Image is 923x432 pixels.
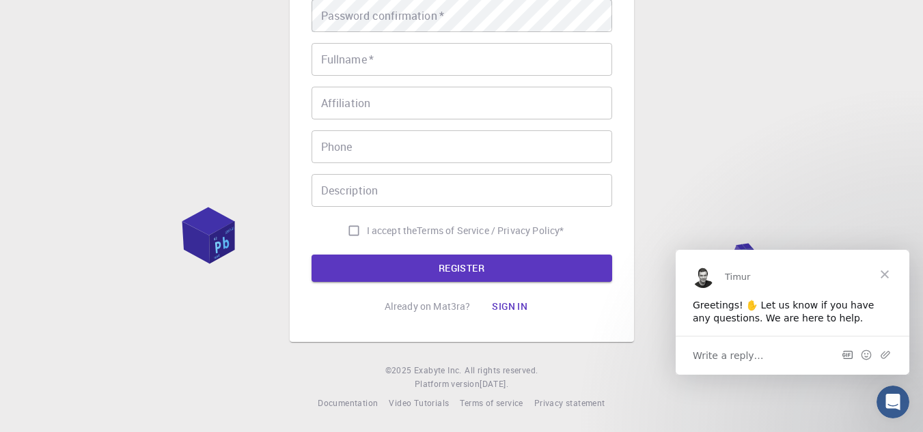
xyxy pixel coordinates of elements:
button: Sign in [481,293,538,320]
span: I accept the [367,224,417,237]
a: Terms of service [460,397,523,410]
a: [DATE]. [480,377,508,391]
span: Platform version [415,377,480,391]
span: Video Tutorials [389,397,449,408]
span: © 2025 [385,364,414,377]
iframe: Intercom live chat message [676,250,909,375]
span: All rights reserved. [465,364,538,377]
a: Video Tutorials [389,397,449,410]
span: Terms of service [460,397,523,408]
a: Terms of Service / Privacy Policy* [417,224,564,237]
span: Documentation [318,397,378,408]
span: [DATE] . [480,378,508,389]
p: Already on Mat3ra? [385,300,471,313]
span: Exabyte Inc. [414,364,462,375]
p: Terms of Service / Privacy Policy * [417,224,564,237]
a: Exabyte Inc. [414,364,462,377]
a: Privacy statement [534,397,605,410]
a: Documentation [318,397,378,410]
span: Privacy statement [534,397,605,408]
iframe: Intercom live chat [877,386,909,418]
button: REGISTER [312,255,612,282]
